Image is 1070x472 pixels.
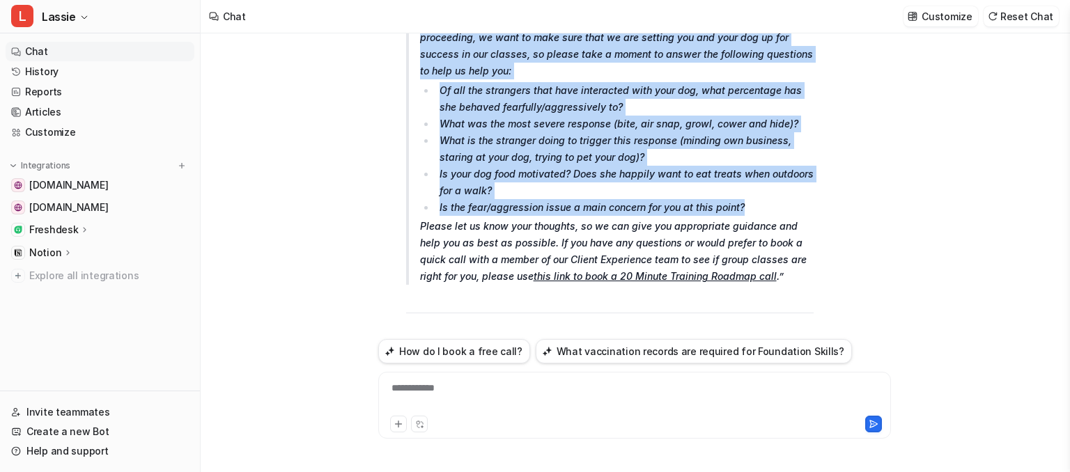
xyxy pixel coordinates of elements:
[382,381,887,413] div: To enrich screen reader interactions, please activate Accessibility in Grammarly extension settings
[14,249,22,257] img: Notion
[6,266,194,285] a: Explore all integrations
[177,161,187,171] img: menu_add.svg
[6,62,194,81] a: History
[42,7,76,26] span: Lassie
[6,441,194,461] a: Help and support
[435,199,814,216] li: Is the fear/aggression issue a main concern for you at this point?
[435,166,814,199] li: Is your dog food motivated? Does she happily want to eat treats when outdoors for a walk?
[988,11,998,22] img: reset
[6,198,194,217] a: online.whenhoundsfly.com[DOMAIN_NAME]
[908,11,917,22] img: customize
[6,123,194,142] a: Customize
[6,402,194,422] a: Invite teammates
[922,9,972,24] p: Customize
[904,6,977,26] button: Customize
[435,132,814,166] li: What is the stranger doing to trigger this response (minding own business, staring at your dog, t...
[29,178,108,192] span: [DOMAIN_NAME]
[14,226,22,234] img: Freshdesk
[14,203,22,212] img: online.whenhoundsfly.com
[378,339,530,363] button: How do I book a free call?
[435,116,814,132] li: What was the most severe response (bite, air snap, growl, cower and hide)?
[6,159,75,173] button: Integrations
[29,200,108,214] span: [DOMAIN_NAME]
[21,160,70,171] p: Integrations
[8,161,18,171] img: expand menu
[420,218,814,285] p: Please let us know your thoughts, so we can give you appropriate guidance and help you as best as...
[6,82,194,102] a: Reports
[14,181,22,189] img: www.whenhoundsfly.com
[984,6,1059,26] button: Reset Chat
[29,223,78,237] p: Freshdesk
[29,246,61,260] p: Notion
[534,270,777,282] a: this link to book a 20 Minute Training Roadmap call
[536,339,852,363] button: What vaccination records are required for Foundation Skills?
[6,102,194,122] a: Articles
[223,9,246,24] div: Chat
[435,82,814,116] li: Of all the strangers that have interacted with your dog, what percentage has she behaved fearfull...
[6,175,194,195] a: www.whenhoundsfly.com[DOMAIN_NAME]
[6,42,194,61] a: Chat
[29,265,189,287] span: Explore all integrations
[420,13,814,79] p: Thank you for completing the Admissions Form for group classes! Before proceeding, we want to mak...
[6,422,194,441] a: Create a new Bot
[11,5,33,27] span: L
[11,269,25,283] img: explore all integrations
